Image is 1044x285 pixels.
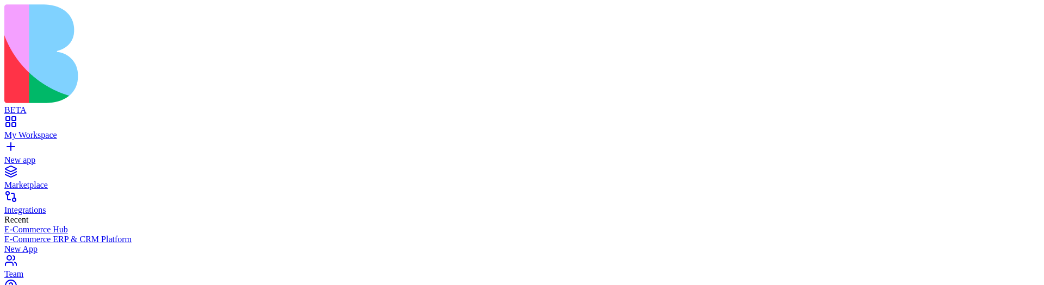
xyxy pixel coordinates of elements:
[4,105,1040,115] div: BETA
[4,205,1040,215] div: Integrations
[4,215,28,224] span: Recent
[4,235,1040,244] a: E-Commerce ERP & CRM Platform
[4,259,1040,279] a: Team
[4,225,1040,235] a: E-Commerce Hub
[4,145,1040,165] a: New app
[4,121,1040,140] a: My Workspace
[4,130,1040,140] div: My Workspace
[4,195,1040,215] a: Integrations
[4,4,442,103] img: logo
[4,180,1040,190] div: Marketplace
[4,269,1040,279] div: Team
[4,96,1040,115] a: BETA
[4,155,1040,165] div: New app
[4,244,1040,254] a: New App
[4,170,1040,190] a: Marketplace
